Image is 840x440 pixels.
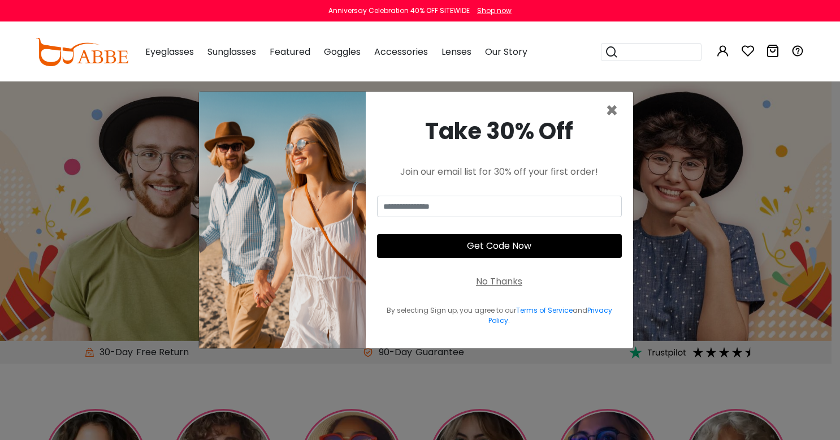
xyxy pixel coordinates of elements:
div: Shop now [477,6,512,16]
span: × [605,96,618,125]
img: welcome [199,92,366,348]
span: Sunglasses [207,45,256,58]
span: Accessories [374,45,428,58]
a: Terms of Service [516,305,573,315]
span: Eyeglasses [145,45,194,58]
button: Close [605,101,618,121]
span: Featured [270,45,310,58]
button: Get Code Now [377,234,622,258]
span: Goggles [324,45,361,58]
div: Join our email list for 30% off your first order! [377,165,622,179]
div: By selecting Sign up, you agree to our and . [377,305,622,326]
span: Lenses [441,45,471,58]
a: Privacy Policy [488,305,612,325]
a: Shop now [471,6,512,15]
img: abbeglasses.com [36,38,128,66]
span: Our Story [485,45,527,58]
div: Anniversay Celebration 40% OFF SITEWIDE [328,6,470,16]
div: Take 30% Off [377,114,622,148]
div: No Thanks [476,275,522,288]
